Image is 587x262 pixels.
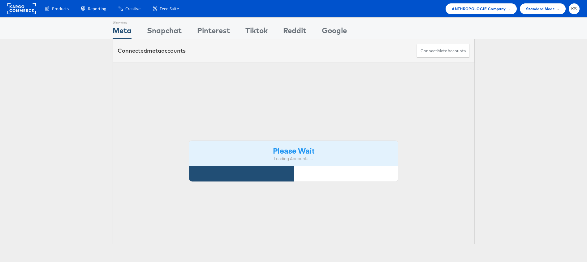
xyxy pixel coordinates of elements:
span: ANTHROPOLOGIE Company [452,6,506,12]
div: Google [322,25,347,39]
span: Feed Suite [160,6,179,12]
div: Reddit [283,25,306,39]
span: Reporting [88,6,106,12]
button: ConnectmetaAccounts [417,44,470,58]
strong: Please Wait [273,145,314,155]
span: Creative [125,6,140,12]
div: Tiktok [245,25,268,39]
div: Pinterest [197,25,230,39]
div: Meta [113,25,132,39]
span: Products [52,6,69,12]
span: meta [147,47,161,54]
div: Loading Accounts .... [194,156,394,162]
span: Standard Mode [526,6,555,12]
span: meta [437,48,447,54]
div: Showing [113,18,132,25]
div: Connected accounts [118,47,186,55]
span: KS [571,7,577,11]
div: Snapchat [147,25,182,39]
